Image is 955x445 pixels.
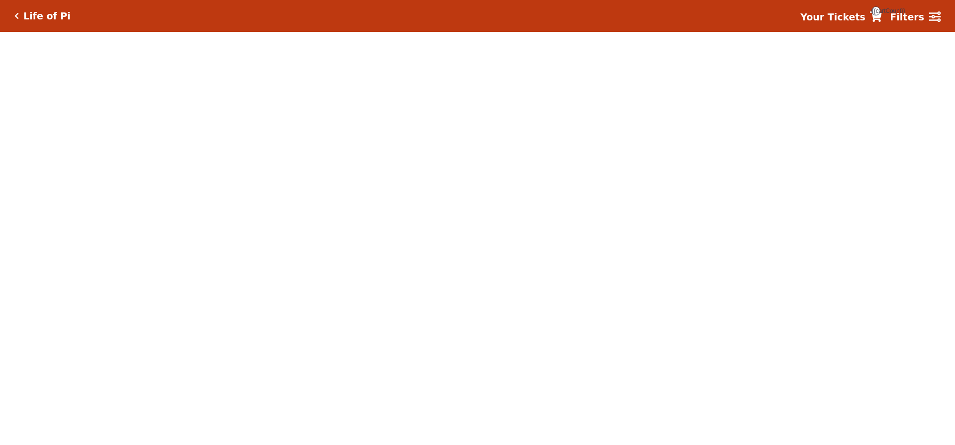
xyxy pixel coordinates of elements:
a: Your Tickets {{cartCount}} [800,10,882,24]
strong: Filters [890,11,924,22]
a: Click here to go back to filters [14,12,19,19]
span: {{cartCount}} [871,6,880,15]
strong: Your Tickets [800,11,865,22]
a: Filters [890,10,941,24]
h5: Life of Pi [23,10,71,22]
